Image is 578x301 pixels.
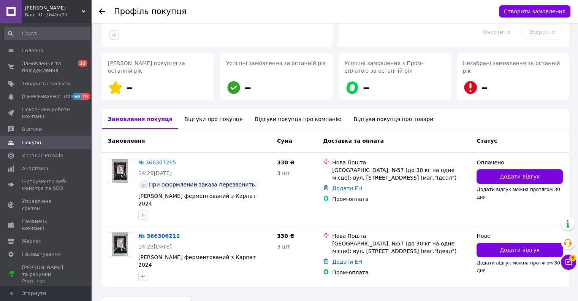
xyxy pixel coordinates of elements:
[226,60,326,66] span: Успішні замовлення за останній рік
[477,169,563,184] button: Додати відгук
[500,246,540,254] span: Додати відгук
[332,166,470,182] div: [GEOGRAPHIC_DATA], №57 (до 30 кг на одне місце): вул. [STREET_ADDRESS] (маг."Ідеал")
[138,159,176,166] a: № 366307265
[25,5,82,11] span: Хатина Травника
[81,93,90,100] span: 74
[277,138,292,144] span: Cума
[561,255,576,270] button: Чат з покупцем5
[138,170,172,176] span: 14:29[DATE]
[112,233,128,256] img: Фото товару
[22,251,61,258] span: Налаштування
[22,126,42,133] span: Відгуки
[22,165,48,172] span: Аналітика
[332,269,470,276] div: Пром-оплата
[78,60,87,67] span: 32
[277,159,295,166] span: 330 ₴
[477,260,560,273] span: Додати відгук можна протягом 30 дня
[244,80,251,95] span: –
[141,182,147,188] img: :speech_balloon:
[22,198,70,212] span: Управління сайтом
[363,80,370,95] span: –
[108,159,132,183] a: Фото товару
[25,11,91,18] div: Ваш ID: 2645591
[277,170,292,176] span: 3 шт.
[249,109,348,129] div: Відгуки покупця про компанію
[4,27,90,40] input: Пошук
[348,109,439,129] div: Відгуки покупця про товари
[332,159,470,166] div: Нова Пошта
[178,109,249,129] div: Відгуки про покупця
[22,178,70,192] span: Інструменти веб-майстра та SEO
[138,193,256,207] a: [PERSON_NAME] ферментований з Карпат 2024
[149,182,257,188] span: При оформлении заказа перезвонить.
[481,80,488,95] span: –
[99,8,105,15] div: Повернутися назад
[119,18,141,24] a: Лояльні
[138,244,172,250] span: 14:23[DATE]
[22,139,43,146] span: Покупці
[332,240,470,255] div: [GEOGRAPHIC_DATA], №57 (до 30 кг на одне місце): вул. [STREET_ADDRESS] (маг."Ідеал")
[332,185,362,191] a: Додати ЕН
[138,254,256,268] a: [PERSON_NAME] ферментований з Карпат 2024
[138,233,180,239] a: № 366306212
[477,138,497,144] span: Статус
[277,233,295,239] span: 330 ₴
[22,47,43,54] span: Головна
[499,5,570,18] button: Створити замовлення
[477,159,563,166] div: Оплачено
[108,232,132,256] a: Фото товару
[112,159,128,183] img: Фото товару
[114,7,187,16] h1: Профіль покупця
[477,187,560,200] span: Додати відгук можна протягом 30 дня
[22,152,63,159] span: Каталог ProSale
[332,259,362,265] a: Додати ЕН
[108,60,185,74] span: [PERSON_NAME] покупця за останній рік
[332,232,470,240] div: Нова Пошта
[345,60,423,74] span: Успішні замовлення з Пром-оплатою за останній рік
[108,138,145,144] span: Замовлення
[332,195,470,203] div: Пром-оплата
[22,278,70,285] div: Prom топ
[22,93,78,100] span: [DEMOGRAPHIC_DATA]
[463,60,560,74] span: Незабрані замовлення за останній рік
[102,109,178,129] div: Замовлення покупця
[22,264,70,285] span: [PERSON_NAME] та рахунки
[22,60,70,74] span: Замовлення та повідомлення
[323,138,384,144] span: Доставка та оплата
[126,80,133,95] span: –
[277,244,292,250] span: 3 шт.
[22,80,70,87] span: Товари та послуги
[22,218,70,232] span: Гаманець компанії
[569,255,576,261] span: 5
[22,106,70,120] span: Показники роботи компанії
[477,232,563,240] div: Нове
[500,173,540,180] span: Додати відгук
[72,93,81,100] span: 60
[477,243,563,257] button: Додати відгук
[22,238,41,245] span: Маркет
